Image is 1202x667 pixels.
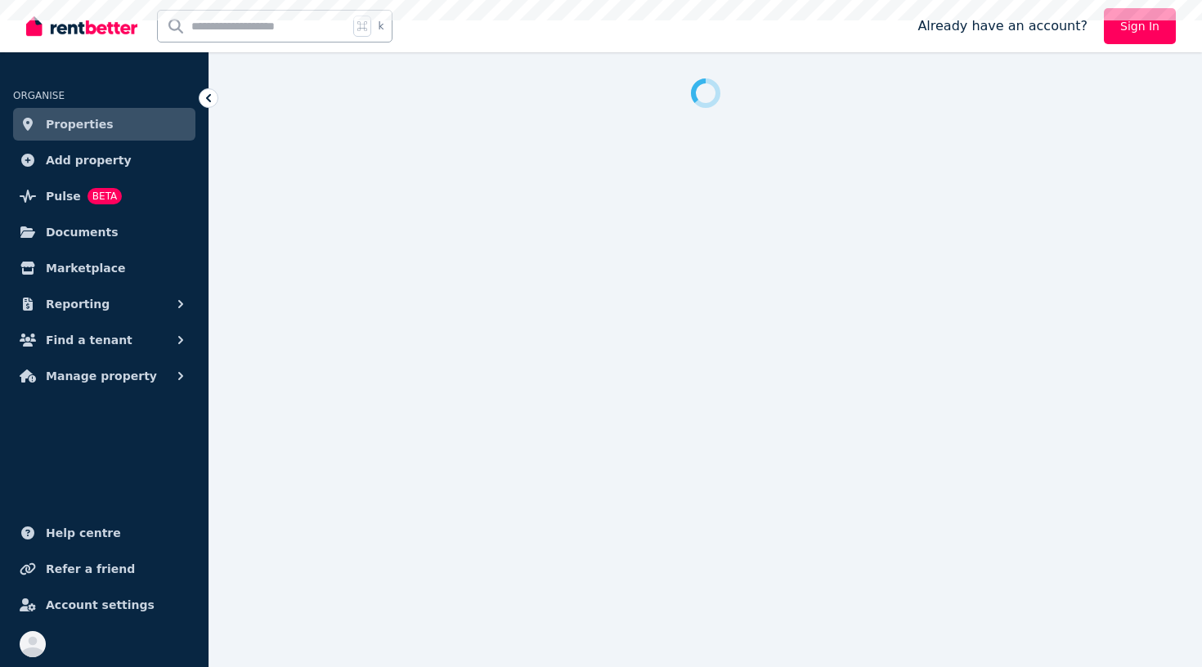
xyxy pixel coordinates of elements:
[46,222,119,242] span: Documents
[13,360,195,392] button: Manage property
[46,186,81,206] span: Pulse
[13,252,195,284] a: Marketplace
[13,553,195,585] a: Refer a friend
[13,180,195,213] a: PulseBETA
[46,523,121,543] span: Help centre
[13,589,195,621] a: Account settings
[13,216,195,248] a: Documents
[46,114,114,134] span: Properties
[13,288,195,320] button: Reporting
[46,258,125,278] span: Marketplace
[46,366,157,386] span: Manage property
[1104,8,1176,44] a: Sign In
[46,294,110,314] span: Reporting
[13,90,65,101] span: ORGANISE
[13,517,195,549] a: Help centre
[13,144,195,177] a: Add property
[13,324,195,356] button: Find a tenant
[26,14,137,38] img: RentBetter
[917,16,1088,36] span: Already have an account?
[46,559,135,579] span: Refer a friend
[378,20,383,33] span: k
[46,330,132,350] span: Find a tenant
[13,108,195,141] a: Properties
[87,188,122,204] span: BETA
[46,150,132,170] span: Add property
[46,595,155,615] span: Account settings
